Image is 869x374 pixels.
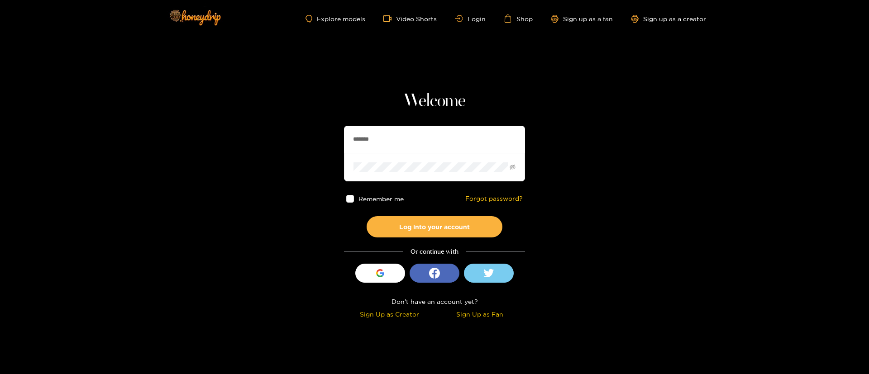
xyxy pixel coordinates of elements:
h1: Welcome [344,90,525,112]
span: eye-invisible [510,164,516,170]
a: Forgot password? [465,195,523,203]
div: Sign Up as Fan [437,309,523,319]
a: Login [455,15,486,22]
div: Or continue with [344,246,525,257]
button: Log into your account [367,216,502,237]
a: Shop [504,14,533,23]
div: Don't have an account yet? [344,296,525,307]
a: Sign up as a creator [631,15,706,23]
a: Sign up as a fan [551,15,613,23]
span: video-camera [383,14,396,23]
a: Explore models [306,15,365,23]
div: Sign Up as Creator [346,309,432,319]
span: Remember me [358,195,404,202]
a: Video Shorts [383,14,437,23]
